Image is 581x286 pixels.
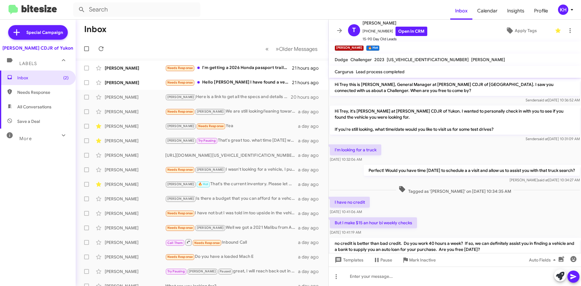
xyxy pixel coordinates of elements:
[335,45,364,51] small: [PERSON_NAME]
[165,123,298,130] div: Yea
[298,123,323,129] div: a day ago
[330,144,381,155] p: I'm looking for a truck
[526,98,580,102] span: Sender [DATE] 10:36:52 AM
[558,5,568,15] div: KH
[197,110,224,113] span: [PERSON_NAME]
[167,211,193,215] span: Needs Response
[298,268,323,274] div: a day ago
[537,136,548,141] span: said at
[262,43,272,55] button: Previous
[105,254,165,260] div: [PERSON_NAME]
[17,104,51,110] span: All Conversations
[165,79,292,86] div: Hello [PERSON_NAME] I have found a vehicle. Thank you so much for reaching out.
[262,43,321,55] nav: Page navigation example
[529,2,553,20] a: Profile
[330,230,361,235] span: [DATE] 10:41:19 AM
[167,269,185,273] span: Try Pausing
[167,95,194,99] span: [PERSON_NAME]
[165,152,298,158] div: [URL][DOMAIN_NAME][US_VEHICLE_IDENTIFICATION_NUMBER]
[105,94,165,100] div: [PERSON_NAME]
[330,197,370,208] p: I have no credit
[526,136,580,141] span: Sender [DATE] 10:31:09 AM
[380,255,392,265] span: Pause
[189,269,216,273] span: [PERSON_NAME]
[363,19,427,27] span: [PERSON_NAME]
[537,98,548,102] span: said at
[292,65,323,71] div: 21 hours ago
[330,238,580,255] p: no credit is better than bad credit. Do you work 40 hours a week? If so, we can definitely assist...
[330,217,417,228] p: But I make $15 an hour bi weekly checks
[73,2,200,17] input: Search
[298,109,323,115] div: a day ago
[329,255,368,265] button: Templates
[510,178,580,182] span: [PERSON_NAME] [DATE] 10:34:27 AM
[298,152,323,158] div: a day ago
[330,157,362,162] span: [DATE] 10:32:06 AM
[363,27,427,36] span: [PHONE_NUMBER]
[298,254,323,260] div: a day ago
[350,57,372,62] span: Challenger
[167,226,193,230] span: Needs Response
[450,2,472,20] a: Inbox
[471,57,505,62] span: [PERSON_NAME]
[396,27,427,36] a: Open in CRM
[105,181,165,187] div: [PERSON_NAME]
[17,118,40,124] span: Save a Deal
[84,25,107,34] h1: Inbox
[364,165,580,176] p: Perfect! Would you have time [DATE] to schedule a a visit and allow us to assist you with that tr...
[198,124,224,128] span: Needs Response
[502,2,529,20] a: Insights
[298,138,323,144] div: a day ago
[363,36,427,42] span: 15-90 Day Old Leads
[330,79,580,96] p: Hi Trey this is [PERSON_NAME], General Manager at [PERSON_NAME] CDJR of [GEOGRAPHIC_DATA]. I saw ...
[105,65,165,71] div: [PERSON_NAME]
[105,239,165,245] div: [PERSON_NAME]
[105,167,165,173] div: [PERSON_NAME]
[538,178,548,182] span: said at
[19,61,37,66] span: Labels
[17,75,69,81] span: Inbox
[167,168,193,172] span: Needs Response
[374,57,384,62] span: 2023
[279,46,317,52] span: Older Messages
[167,124,194,128] span: [PERSON_NAME]
[472,2,502,20] span: Calendar
[276,45,279,53] span: »
[409,255,436,265] span: Mark Inactive
[292,80,323,86] div: 21 hours ago
[167,81,193,84] span: Needs Response
[352,25,356,35] span: T
[17,89,69,95] span: Needs Response
[167,139,194,143] span: [PERSON_NAME]
[105,80,165,86] div: [PERSON_NAME]
[366,45,379,51] small: 🔥 Hot
[167,182,194,186] span: [PERSON_NAME]
[165,181,298,188] div: That's the current inventory. Please let me know what you see. I'd loved to have you come in [DAT...
[198,182,208,186] span: 🔥 Hot
[167,241,183,245] span: Call Them
[272,43,321,55] button: Next
[197,168,224,172] span: [PERSON_NAME]
[105,225,165,231] div: [PERSON_NAME]
[265,45,269,53] span: «
[387,57,469,62] span: [US_VEHICLE_IDENTIFICATION_NUMBER]
[524,255,563,265] button: Auto Fields
[105,196,165,202] div: [PERSON_NAME]
[165,64,292,71] div: I'm getting a 2026 Honda passport trailsport
[105,109,165,115] div: [PERSON_NAME]
[165,94,291,100] div: Here is a link to get all the specs and details of that unit
[515,25,537,36] span: Apply Tags
[220,269,231,273] span: Paused
[490,25,552,36] button: Apply Tags
[105,123,165,129] div: [PERSON_NAME]
[553,5,574,15] button: KH
[19,136,32,141] span: More
[197,226,224,230] span: [PERSON_NAME]
[2,45,73,51] div: [PERSON_NAME] CDJR of Yukon
[198,139,216,143] span: Try Pausing
[298,210,323,216] div: a day ago
[165,253,298,260] div: Do you have a loaded Mach E
[167,197,194,201] span: [PERSON_NAME]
